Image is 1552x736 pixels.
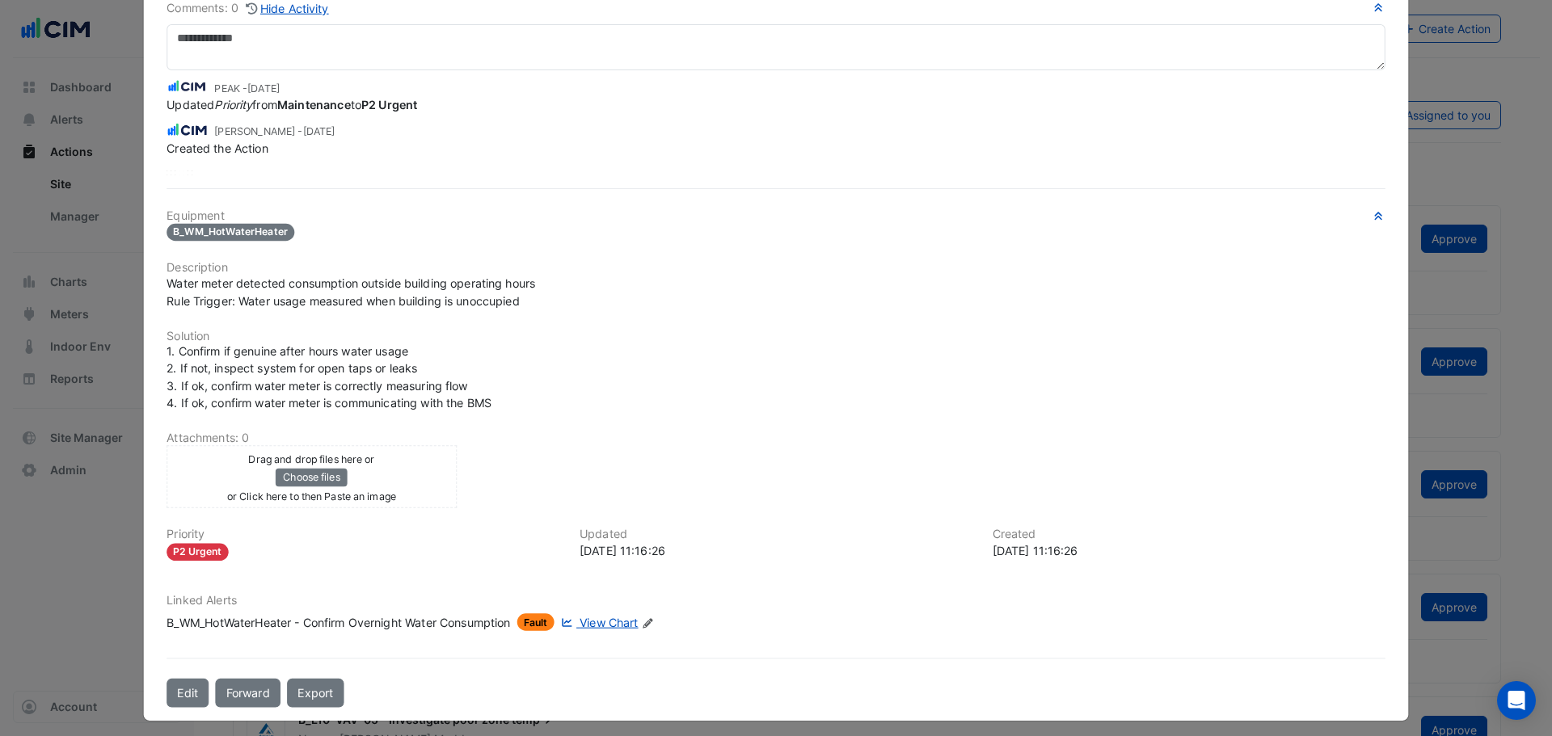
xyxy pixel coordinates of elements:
h6: Attachments: 0 [167,431,1385,445]
h6: Updated [580,528,972,542]
span: B_WM_HotWaterHeater [167,224,294,241]
button: Edit [167,679,209,708]
em: Priority [214,98,252,111]
strong: Maintenance [277,98,351,111]
span: 2024-02-21 11:16:26 [303,125,335,137]
h6: Solution [167,329,1385,343]
img: CIM [167,121,208,140]
small: PEAK - [214,81,280,96]
small: [PERSON_NAME] - [214,124,335,140]
h6: Linked Alerts [167,593,1385,607]
div: [DATE] 11:16:26 [993,542,1385,559]
a: Export [287,679,344,708]
h6: Priority [167,528,559,542]
small: Drag and drop files here or [248,453,374,465]
span: Fault [517,614,554,631]
strong: P2 Urgent [361,98,417,111]
button: Choose files [276,468,348,486]
span: Updated from to [167,98,417,111]
h6: Created [993,528,1385,542]
span: View Chart [580,616,638,629]
div: P2 Urgent [167,543,228,560]
small: or Click here to then Paste an image [227,490,396,502]
div: Open Intercom Messenger [1497,681,1536,720]
span: 2025-03-02 11:22:43 [247,82,280,94]
a: View Chart [557,614,638,631]
span: 1. Confirm if genuine after hours water usage 2. If not, inspect system for open taps or leaks 3.... [167,344,491,410]
h6: Equipment [167,208,1385,222]
button: Forward [215,679,280,708]
span: Created the Action [167,141,268,154]
div: [DATE] 11:16:26 [580,542,972,559]
span: Water meter detected consumption outside building operating hours Rule Trigger: Water usage measu... [167,276,535,308]
img: CIM [167,78,208,96]
fa-icon: Edit Linked Alerts [642,617,655,629]
div: B_WM_HotWaterHeater - Confirm Overnight Water Consumption [167,614,510,631]
h6: Description [167,261,1385,275]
